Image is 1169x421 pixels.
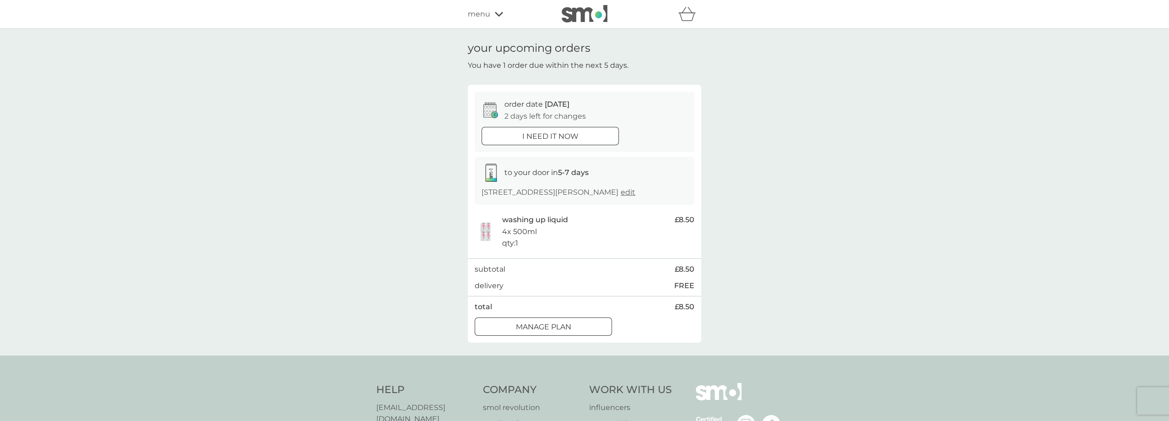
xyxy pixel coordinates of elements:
p: 4x 500ml [502,226,537,238]
h4: Company [483,383,580,397]
h4: Help [376,383,474,397]
span: [DATE] [545,100,569,109]
p: 2 days left for changes [504,110,586,122]
span: to your door in [504,168,589,177]
span: £8.50 [675,263,694,275]
span: £8.50 [675,214,694,226]
span: £8.50 [675,301,694,313]
p: total [475,301,492,313]
p: FREE [674,280,694,292]
span: menu [468,8,490,20]
p: i need it now [522,131,579,142]
p: [STREET_ADDRESS][PERSON_NAME] [482,186,635,198]
img: smol [696,383,741,414]
h1: your upcoming orders [468,42,590,55]
strong: 5-7 days [558,168,589,177]
p: You have 1 order due within the next 5 days. [468,60,628,71]
p: subtotal [475,263,505,275]
p: qty : 1 [502,237,518,249]
p: order date [504,98,569,110]
p: washing up liquid [502,214,568,226]
img: smol [562,5,607,22]
button: i need it now [482,127,619,145]
a: smol revolution [483,402,580,414]
p: Manage plan [516,321,571,333]
div: basket [678,5,701,23]
button: Manage plan [475,317,612,336]
p: delivery [475,280,503,292]
h4: Work With Us [589,383,672,397]
a: influencers [589,402,672,414]
a: edit [621,188,635,197]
